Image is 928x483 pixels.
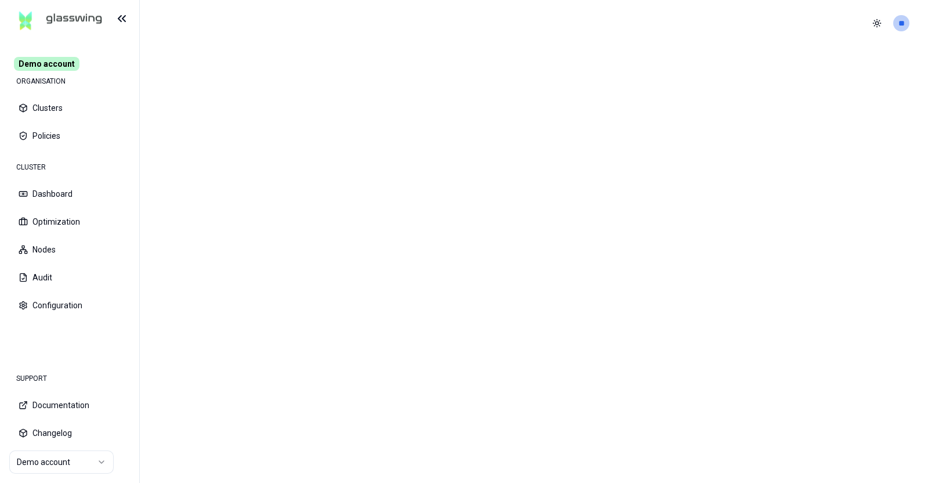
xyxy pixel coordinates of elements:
[9,392,130,418] button: Documentation
[9,265,130,290] button: Audit
[14,57,79,71] span: Demo account
[9,156,130,179] div: CLUSTER
[9,123,130,149] button: Policies
[9,209,130,235] button: Optimization
[9,420,130,446] button: Changelog
[9,95,130,121] button: Clusters
[9,237,130,262] button: Nodes
[9,293,130,318] button: Configuration
[17,5,107,33] img: GlassWing
[9,181,130,207] button: Dashboard
[9,367,130,390] div: SUPPORT
[9,70,130,93] div: ORGANISATION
